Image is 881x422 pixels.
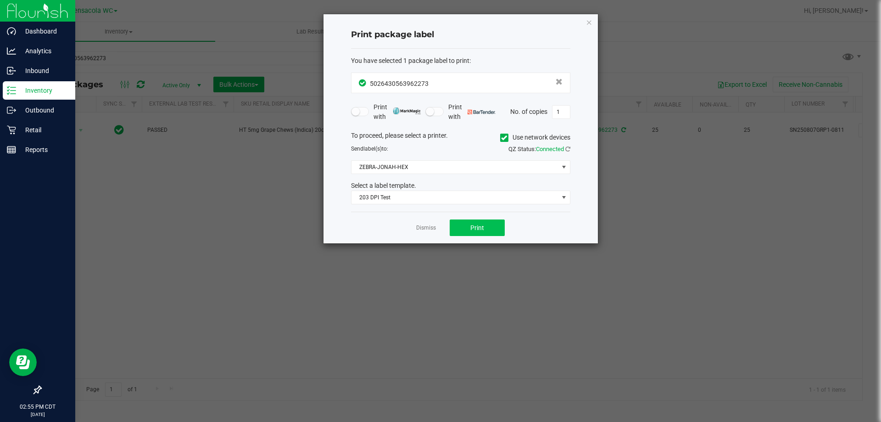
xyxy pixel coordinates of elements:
[351,161,558,174] span: ZEBRA-JONAH-HEX
[16,105,71,116] p: Outbound
[536,146,564,152] span: Connected
[7,125,16,135] inline-svg: Retail
[508,146,570,152] span: QZ Status:
[450,219,505,236] button: Print
[470,224,484,231] span: Print
[9,349,37,376] iframe: Resource center
[393,107,421,114] img: mark_magic_cybra.png
[7,145,16,154] inline-svg: Reports
[363,146,382,152] span: label(s)
[344,181,577,191] div: Select a label template.
[500,133,570,142] label: Use network devices
[7,86,16,95] inline-svg: Inventory
[7,66,16,75] inline-svg: Inbound
[7,106,16,115] inline-svg: Outbound
[16,124,71,135] p: Retail
[351,57,469,64] span: You have selected 1 package label to print
[351,146,388,152] span: Send to:
[16,45,71,56] p: Analytics
[359,78,368,88] span: In Sync
[7,27,16,36] inline-svg: Dashboard
[510,107,547,115] span: No. of copies
[16,85,71,96] p: Inventory
[416,224,436,232] a: Dismiss
[16,26,71,37] p: Dashboard
[448,102,496,122] span: Print with
[370,80,429,87] span: 5026430563962273
[351,191,558,204] span: 203 DPI Test
[4,411,71,418] p: [DATE]
[468,110,496,114] img: bartender.png
[351,56,570,66] div: :
[374,102,421,122] span: Print with
[4,403,71,411] p: 02:55 PM CDT
[351,29,570,41] h4: Print package label
[16,65,71,76] p: Inbound
[7,46,16,56] inline-svg: Analytics
[344,131,577,145] div: To proceed, please select a printer.
[16,144,71,155] p: Reports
